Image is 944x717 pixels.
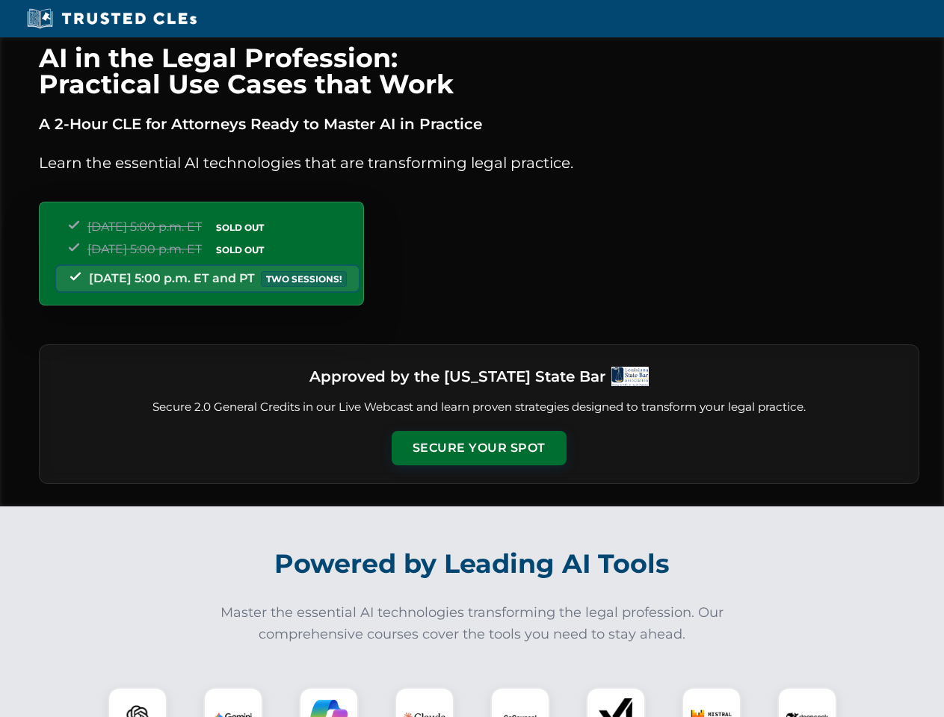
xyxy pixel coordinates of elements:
[58,399,901,416] p: Secure 2.0 General Credits in our Live Webcast and learn proven strategies designed to transform ...
[611,367,649,386] img: Logo
[39,112,919,136] p: A 2-Hour CLE for Attorneys Ready to Master AI in Practice
[211,220,269,235] span: SOLD OUT
[87,220,202,234] span: [DATE] 5:00 p.m. ET
[392,431,567,465] button: Secure Your Spot
[211,242,269,258] span: SOLD OUT
[309,363,605,390] h3: Approved by the [US_STATE] State Bar
[87,242,202,256] span: [DATE] 5:00 p.m. ET
[39,45,919,97] h1: AI in the Legal Profession: Practical Use Cases that Work
[39,151,919,175] p: Learn the essential AI technologies that are transforming legal practice.
[58,538,886,590] h2: Powered by Leading AI Tools
[22,7,201,30] img: Trusted CLEs
[211,602,734,645] p: Master the essential AI technologies transforming the legal profession. Our comprehensive courses...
